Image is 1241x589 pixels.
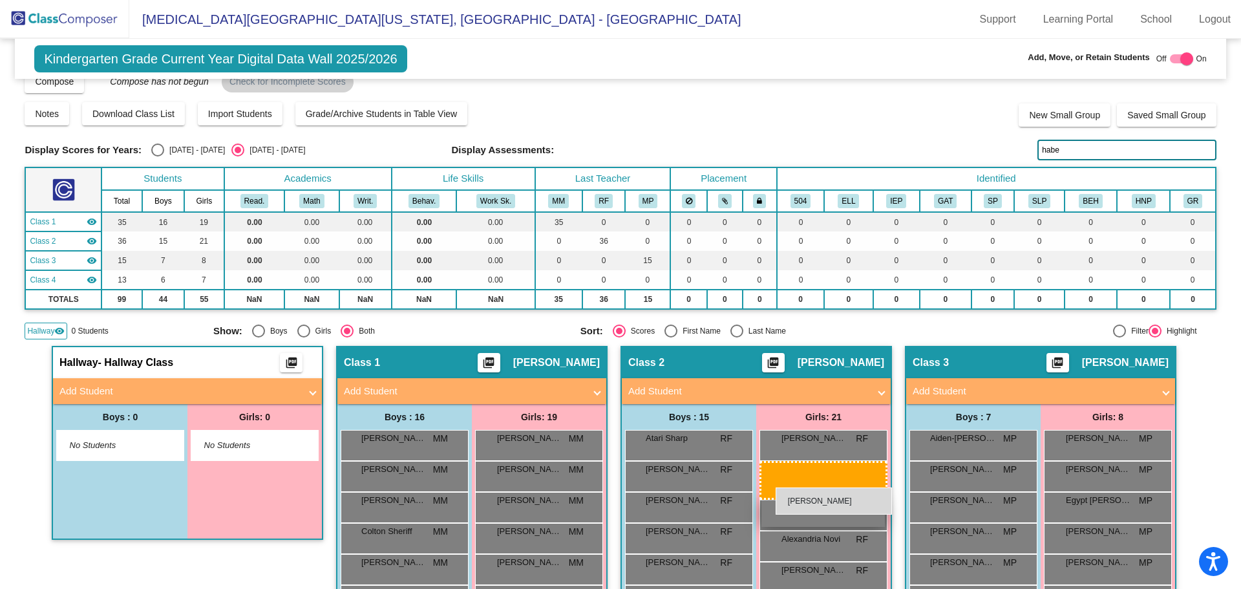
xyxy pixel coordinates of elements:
[677,325,721,337] div: First Name
[535,290,582,309] td: 35
[670,290,706,309] td: 0
[626,325,655,337] div: Scores
[129,9,741,30] span: [MEDICAL_DATA][GEOGRAPHIC_DATA][US_STATE], [GEOGRAPHIC_DATA] - [GEOGRAPHIC_DATA]
[1003,525,1017,539] span: MP
[1139,463,1152,477] span: MP
[337,378,606,404] mat-expansion-panel-header: Add Student
[142,251,184,270] td: 7
[628,356,664,369] span: Class 2
[497,494,562,507] span: [PERSON_NAME]
[548,194,569,208] button: MM
[707,270,743,290] td: 0
[497,525,562,538] span: [PERSON_NAME] [PERSON_NAME] Omega
[1014,270,1065,290] td: 0
[361,525,426,538] span: Colton Sheriff
[87,275,97,285] mat-icon: visibility
[1066,432,1130,445] span: [PERSON_NAME]
[98,356,174,369] span: - Hallway Class
[535,231,582,251] td: 0
[198,102,282,125] button: Import Students
[873,231,920,251] td: 0
[971,212,1015,231] td: 0
[580,325,938,337] mat-radio-group: Select an option
[433,463,448,477] span: MM
[101,251,142,270] td: 15
[224,290,285,309] td: NaN
[70,439,151,452] span: No Students
[886,194,906,208] button: IEP
[224,251,285,270] td: 0.00
[101,270,142,290] td: 13
[456,212,535,231] td: 0.00
[151,144,305,156] mat-radio-group: Select an option
[1065,290,1117,309] td: 0
[1003,463,1017,477] span: MP
[1183,194,1203,208] button: GR
[569,494,584,508] span: MM
[1196,53,1207,65] span: On
[284,231,339,251] td: 0.00
[361,432,426,445] span: [PERSON_NAME]
[582,212,626,231] td: 0
[361,463,426,476] span: [PERSON_NAME]
[184,251,224,270] td: 8
[25,70,84,93] button: Compose
[906,378,1175,404] mat-expansion-panel-header: Add Student
[1066,525,1130,538] span: [PERSON_NAME]
[1139,494,1152,508] span: MP
[582,270,626,290] td: 0
[310,325,332,337] div: Girls
[873,251,920,270] td: 0
[777,270,824,290] td: 0
[777,290,824,309] td: 0
[720,432,732,445] span: RF
[1117,231,1170,251] td: 0
[984,194,1002,208] button: SP
[1065,251,1117,270] td: 0
[1170,270,1215,290] td: 0
[743,231,777,251] td: 0
[670,251,706,270] td: 0
[1117,103,1216,127] button: Saved Small Group
[535,251,582,270] td: 0
[971,251,1015,270] td: 0
[339,251,392,270] td: 0.00
[184,270,224,290] td: 7
[1170,251,1215,270] td: 0
[456,251,535,270] td: 0.00
[743,190,777,212] th: Keep with teacher
[582,231,626,251] td: 36
[456,290,535,309] td: NaN
[481,356,496,374] mat-icon: picture_as_pdf
[244,144,305,156] div: [DATE] - [DATE]
[720,494,732,508] span: RF
[392,231,457,251] td: 0.00
[970,9,1026,30] a: Support
[639,194,658,208] button: MP
[1161,325,1197,337] div: Highlight
[920,270,971,290] td: 0
[838,194,859,208] button: ELL
[1082,356,1169,369] span: [PERSON_NAME]
[187,404,322,430] div: Girls: 0
[87,217,97,227] mat-icon: visibility
[777,190,824,212] th: 504 Plan
[707,251,743,270] td: 0
[1170,290,1215,309] td: 0
[646,556,710,569] span: [PERSON_NAME]
[284,290,339,309] td: NaN
[59,356,98,369] span: Hallway
[707,231,743,251] td: 0
[284,356,299,374] mat-icon: picture_as_pdf
[913,356,949,369] span: Class 3
[1014,251,1065,270] td: 0
[1139,525,1152,539] span: MP
[433,525,448,539] span: MM
[743,325,786,337] div: Last Name
[1156,53,1167,65] span: Off
[476,194,515,208] button: Work Sk.
[582,190,626,212] th: Rebecca Fox
[1028,51,1150,64] span: Add, Move, or Retain Students
[535,167,671,190] th: Last Teacher
[344,384,584,399] mat-panel-title: Add Student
